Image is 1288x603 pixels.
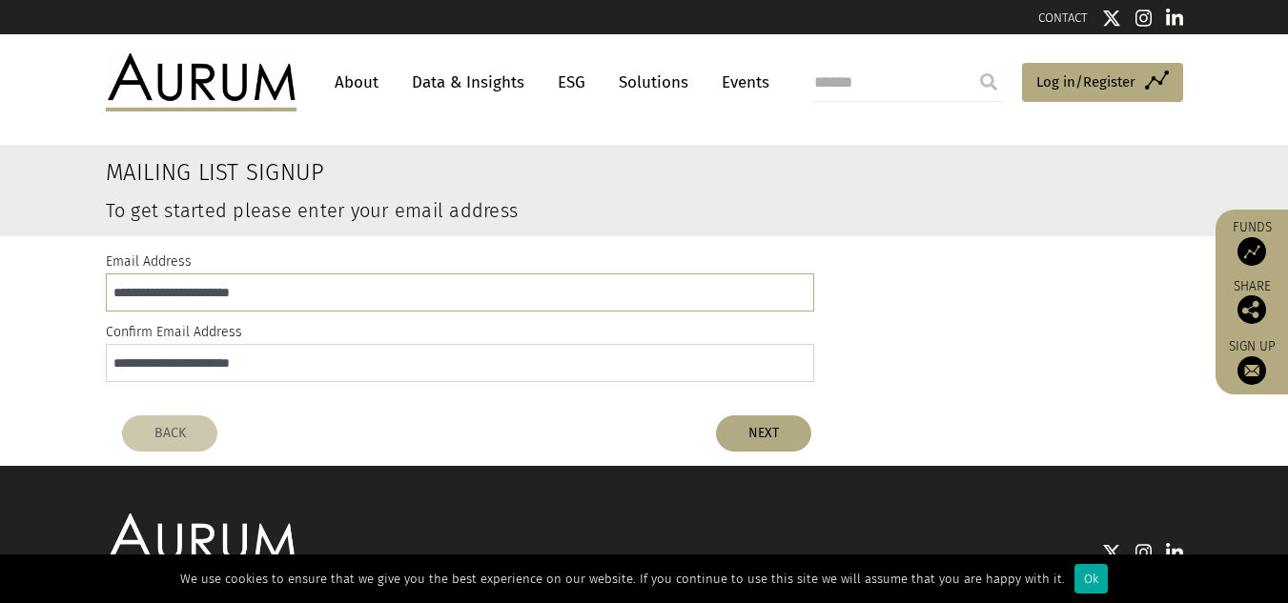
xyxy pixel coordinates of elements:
[1237,295,1266,324] img: Share this post
[106,513,296,571] img: Aurum Logo
[1022,63,1183,103] a: Log in/Register
[106,251,192,273] label: Email Address
[325,65,388,100] a: About
[1036,70,1135,93] span: Log in/Register
[1225,280,1278,324] div: Share
[106,159,999,187] h2: Mailing List Signup
[1135,543,1153,562] img: Instagram icon
[1166,9,1183,28] img: Linkedin icon
[970,63,1008,101] input: Submit
[716,415,811,452] button: NEXT
[1102,543,1121,562] img: Twitter icon
[1166,543,1183,562] img: Linkedin icon
[402,65,534,100] a: Data & Insights
[1074,564,1108,593] div: Ok
[712,65,769,100] a: Events
[548,65,595,100] a: ESG
[1225,219,1278,266] a: Funds
[1038,10,1088,25] a: CONTACT
[106,53,296,111] img: Aurum
[1225,338,1278,385] a: Sign up
[1237,237,1266,266] img: Access Funds
[122,415,217,452] button: BACK
[1102,9,1121,28] img: Twitter icon
[106,201,999,220] h3: To get started please enter your email address
[106,321,242,344] label: Confirm Email Address
[1135,9,1153,28] img: Instagram icon
[609,65,698,100] a: Solutions
[1237,356,1266,385] img: Sign up to our newsletter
